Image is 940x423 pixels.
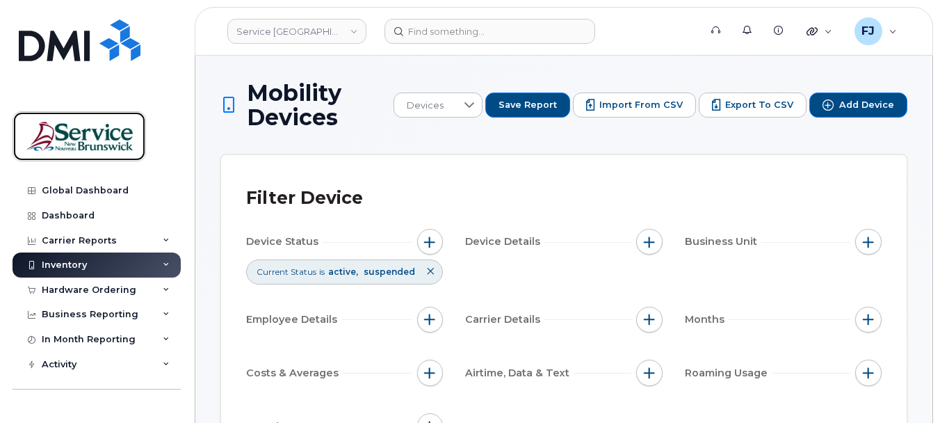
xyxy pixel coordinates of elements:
span: Add Device [839,99,894,111]
span: Import from CSV [599,99,683,111]
span: Costs & Averages [246,366,343,381]
span: Roaming Usage [685,366,772,381]
span: Mobility Devices [247,81,387,129]
span: is [319,266,325,278]
button: Save Report [485,93,570,118]
span: Device Details [465,234,544,249]
span: Current Status [257,266,316,278]
span: suspended [364,266,415,277]
button: Add Device [809,93,907,118]
span: Employee Details [246,312,341,327]
button: Import from CSV [573,93,696,118]
span: Months [685,312,729,327]
button: Export to CSV [699,93,807,118]
span: Business Unit [685,234,761,249]
span: Export to CSV [725,99,793,111]
div: Filter Device [246,180,363,216]
span: Airtime, Data & Text [465,366,574,381]
span: Save Report [499,99,557,111]
span: active [328,266,360,277]
span: Device Status [246,234,323,249]
span: Carrier Details [465,312,544,327]
span: Devices [394,93,456,118]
